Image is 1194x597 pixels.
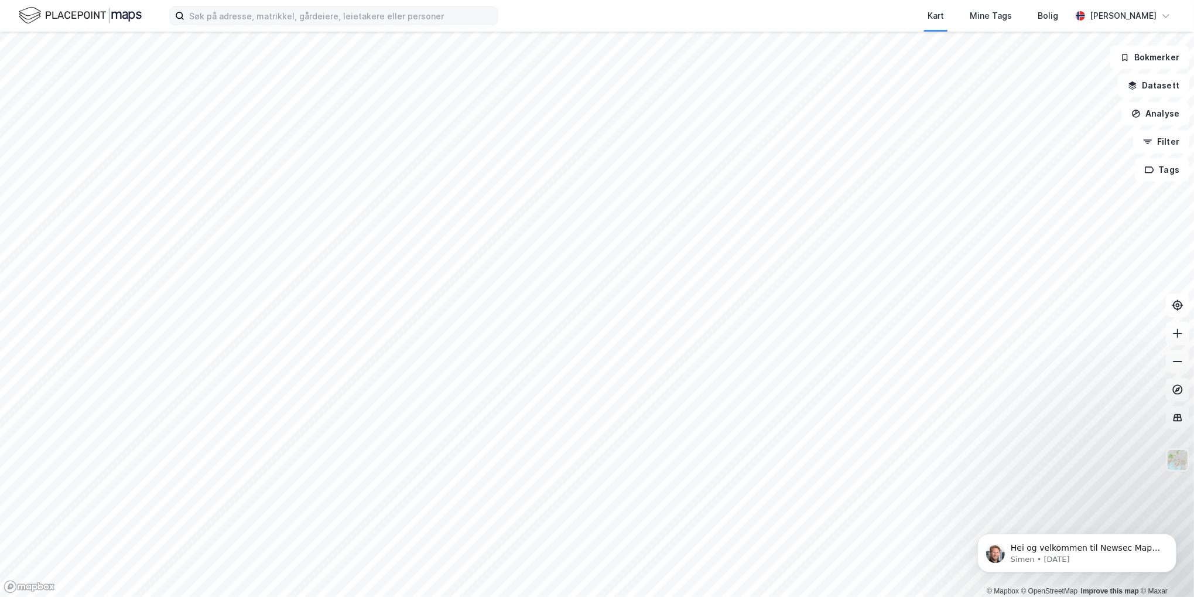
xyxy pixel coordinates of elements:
[184,7,497,25] input: Søk på adresse, matrikkel, gårdeiere, leietakere eller personer
[1021,587,1078,595] a: OpenStreetMap
[1118,74,1189,97] button: Datasett
[1135,158,1189,182] button: Tags
[928,9,944,23] div: Kart
[1110,46,1189,69] button: Bokmerker
[1133,130,1189,153] button: Filter
[1166,449,1189,471] img: Z
[1121,102,1189,125] button: Analyse
[970,9,1012,23] div: Mine Tags
[960,509,1194,591] iframe: Intercom notifications message
[19,5,142,26] img: logo.f888ab2527a4732fd821a326f86c7f29.svg
[1038,9,1058,23] div: Bolig
[987,587,1019,595] a: Mapbox
[1081,587,1139,595] a: Improve this map
[4,580,55,593] a: Mapbox homepage
[1090,9,1157,23] div: [PERSON_NAME]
